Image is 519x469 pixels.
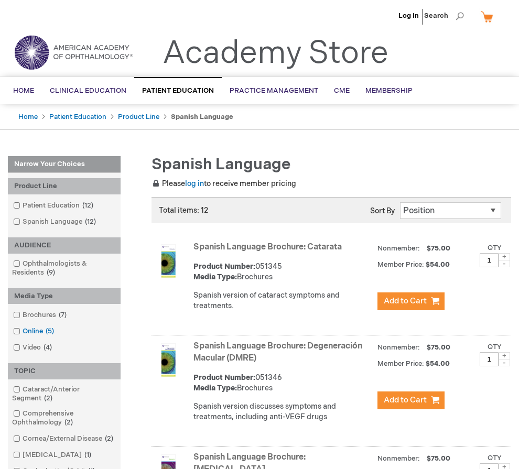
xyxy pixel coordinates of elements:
a: Video4 [10,343,56,353]
a: Product Line [118,113,159,121]
div: Spanish version of cataract symptoms and treatments. [193,290,372,311]
div: AUDIENCE [8,237,121,254]
button: Add to Cart [377,292,445,310]
a: Log In [398,12,419,20]
a: Academy Store [163,35,388,72]
a: Cataract/Anterior Segment2 [10,385,118,403]
strong: Media Type: [193,384,237,392]
strong: Member Price: [377,359,424,368]
span: 4 [41,343,55,352]
input: Qty [480,352,499,366]
span: Home [13,86,34,95]
img: Spanish Language Brochure: Catarata [152,244,185,278]
button: Add to Cart [377,391,445,409]
strong: Nonmember: [377,452,420,465]
label: Qty [488,343,502,351]
span: 2 [102,434,116,443]
span: 2 [41,394,55,402]
a: Spanish Language12 [10,217,100,227]
a: Patient Education [49,113,106,121]
a: Patient Education12 [10,201,98,211]
span: $75.00 [425,454,452,463]
strong: Narrow Your Choices [8,156,121,173]
span: CME [334,86,350,95]
div: 051346 Brochures [193,373,372,394]
div: Product Line [8,178,121,194]
div: TOPIC [8,363,121,379]
strong: Product Number: [193,373,255,382]
span: 5 [43,327,57,335]
div: Media Type [8,288,121,304]
span: 9 [44,268,58,277]
span: Add to Cart [384,395,427,405]
a: Ophthalmologists & Residents9 [10,259,118,278]
strong: Spanish Language [171,113,233,121]
img: Spanish Language Brochure: Degeneración Macular (DMRE) [152,343,185,377]
strong: Media Type: [193,272,237,281]
span: 12 [80,201,96,210]
strong: Member Price: [377,260,424,269]
label: Qty [488,454,502,462]
strong: Nonmember: [377,242,420,255]
label: Qty [488,244,502,252]
span: 7 [56,311,69,319]
span: Total items: 12 [159,206,208,215]
a: Brochures7 [10,310,71,320]
span: Please to receive member pricing [152,179,296,188]
a: Online5 [10,326,58,336]
label: Sort By [370,206,395,215]
span: Spanish Language [152,155,290,174]
input: Qty [480,253,499,267]
strong: Nonmember: [377,341,420,354]
a: Spanish Language Brochure: Degeneración Macular (DMRE) [193,341,362,363]
a: Home [18,113,38,121]
span: $54.00 [426,260,451,269]
a: log in [185,179,204,188]
span: 12 [82,217,99,226]
a: Cornea/External Disease2 [10,434,117,444]
span: $54.00 [426,359,451,368]
div: 051345 Brochures [193,261,372,282]
a: [MEDICAL_DATA]1 [10,450,95,460]
a: Comprehensive Ophthalmology2 [10,409,118,428]
a: Spanish Language Brochure: Catarata [193,242,342,252]
span: $75.00 [425,244,452,253]
div: Spanish version discusses symptoms and treatments, including anti-VEGF drugs [193,401,372,422]
span: $75.00 [425,343,452,352]
span: Membership [365,86,413,95]
span: Search [424,5,464,26]
span: 1 [82,451,94,459]
span: 2 [62,418,75,427]
span: Add to Cart [384,296,427,306]
strong: Product Number: [193,262,255,271]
